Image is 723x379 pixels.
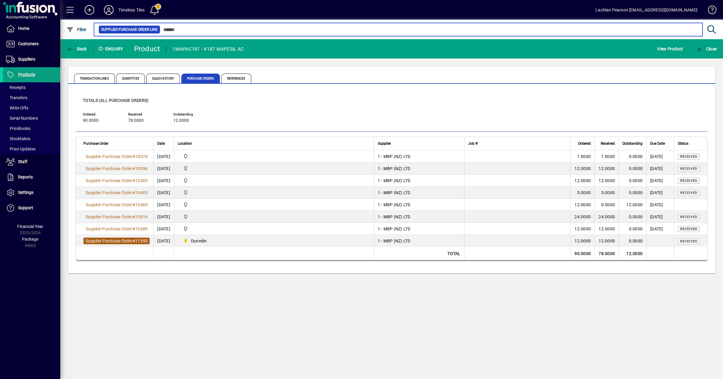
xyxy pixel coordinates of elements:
a: Serial Numbers [3,113,60,123]
td: 12.0000 [570,199,594,211]
app-page-header-button: Close enquiry [689,43,723,54]
span: Suppliers [18,57,35,62]
span: Settings [18,190,33,195]
span: Supplier Purchase Order [86,166,133,171]
span: Sales History [146,74,180,83]
span: Supplier Purchase Order [86,190,133,195]
td: 0.0000 [618,163,646,175]
td: 0.0000 [594,199,618,211]
span: Supplier Purchase Order [86,226,133,231]
button: Profile [99,5,118,15]
td: 1 - MBP (NZ) LTD [374,235,464,247]
a: Suppliers [3,52,60,67]
span: 10074 [135,154,148,159]
span: 10096 [135,166,148,171]
span: Home [18,26,29,31]
div: Date [157,140,170,147]
span: Received [680,227,697,231]
a: Knowledge Base [703,1,715,21]
button: Back [65,43,88,54]
a: Pricebooks [3,123,60,134]
a: Support [3,201,60,216]
div: Location [178,140,370,147]
span: Customers [18,41,39,46]
span: Reports [18,175,33,179]
span: Supplier Purchase Order [86,214,133,219]
a: Customers [3,36,60,52]
button: Filter [65,24,88,35]
td: 0.0000 [618,175,646,187]
td: 0.0000 [618,223,646,235]
span: # [133,154,135,159]
button: Close [694,43,718,54]
a: Supplier Purchase Order#10403 [83,177,150,184]
td: 0.0000 [618,235,646,247]
span: Supplier [378,140,391,147]
span: View Product [657,44,683,54]
td: 12.0000 [594,175,618,187]
span: Support [18,205,33,210]
td: 12.0000 [594,163,618,175]
span: Received [680,239,697,243]
td: [DATE] [646,187,674,199]
span: Back [67,46,87,51]
span: Received [680,167,697,171]
td: 5.0000 [570,187,594,199]
td: [DATE] [646,223,674,235]
app-page-header-button: Back [60,43,93,54]
td: [DATE] [153,223,174,235]
span: Outstanding [173,112,209,116]
span: Price Updates [6,147,36,151]
span: Received [128,112,164,116]
span: # [133,178,135,183]
span: Supplier Purchase Order [86,202,133,207]
span: # [133,238,135,243]
span: Due Date [650,140,665,147]
a: Write Offs [3,103,60,113]
div: 1MAPAC187 - #187 MAPESIL AC [172,44,244,54]
span: 12.0000 [173,118,189,123]
span: Outstanding [622,140,643,147]
span: Receipts [6,85,26,90]
td: 1 - MBP (NZ) LTD [374,223,464,235]
span: Supplier Purchase Order [86,178,133,183]
td: 0.0000 [618,150,646,163]
td: 24.0000 [594,211,618,223]
td: 90.0000 [570,247,594,261]
a: Home [3,21,60,36]
div: Due Date [650,140,670,147]
span: # [133,202,135,207]
td: 5.0000 [594,187,618,199]
div: Timeless Tiles [118,5,145,15]
span: Received [680,179,697,183]
span: Financial Year [17,224,43,229]
a: Staff [3,154,60,169]
td: [DATE] [153,187,174,199]
td: 1 - MBP (NZ) LTD [374,150,464,163]
span: Received [680,215,697,219]
span: Package [22,237,38,242]
td: 1 - MBP (NZ) LTD [374,175,464,187]
div: Purchase Order [83,140,150,147]
a: Supplier Purchase Order#10074 [83,153,150,160]
span: 11550 [135,238,148,243]
span: 10403 [135,190,148,195]
td: 1.0000 [594,150,618,163]
span: Write Offs [6,106,28,110]
span: Received [601,140,615,147]
td: 1 - MBP (NZ) LTD [374,187,464,199]
div: Status [678,140,700,147]
span: # [133,226,135,231]
td: [DATE] [153,235,174,247]
td: [DATE] [646,175,674,187]
td: [DATE] [153,163,174,175]
span: 10469 [135,202,148,207]
a: Supplier Purchase Order#10096 [83,165,150,172]
span: 10689 [135,226,148,231]
span: Purchase Order [83,140,108,147]
td: Total [374,247,464,261]
td: [DATE] [646,163,674,175]
span: Status [678,140,688,147]
span: Quantities [116,74,145,83]
div: Product [134,44,160,54]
